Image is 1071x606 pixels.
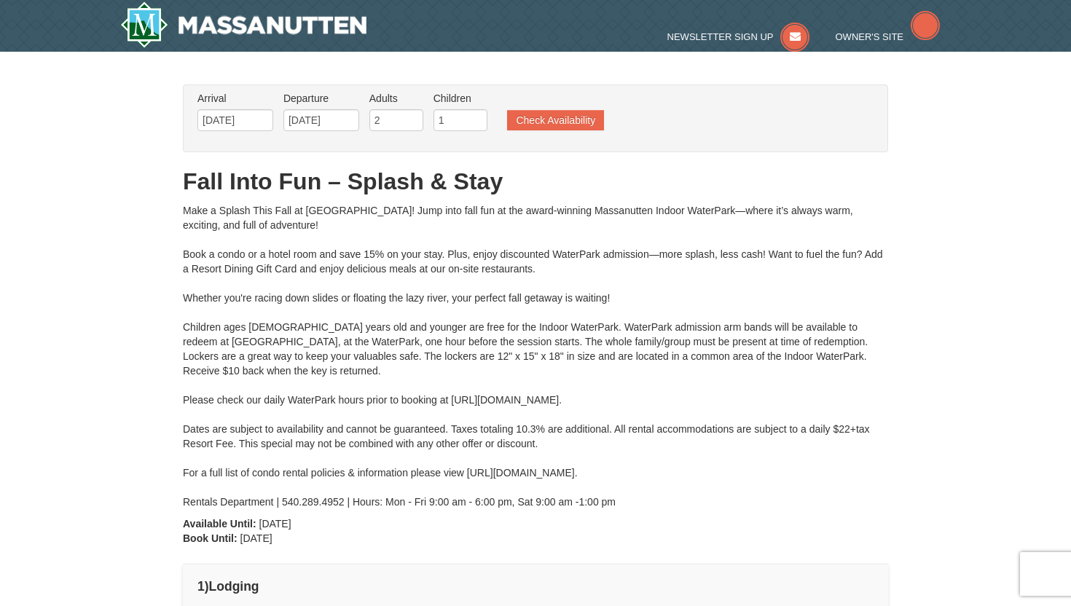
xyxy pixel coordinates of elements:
[667,31,810,42] a: Newsletter Sign Up
[183,167,888,196] h1: Fall Into Fun – Splash & Stay
[183,532,238,544] strong: Book Until:
[283,91,359,106] label: Departure
[183,518,256,530] strong: Available Until:
[507,110,604,130] button: Check Availability
[197,91,273,106] label: Arrival
[205,579,209,594] span: )
[120,1,366,48] img: Massanutten Resort Logo
[120,1,366,48] a: Massanutten Resort
[240,532,272,544] span: [DATE]
[433,91,487,106] label: Children
[836,31,941,42] a: Owner's Site
[667,31,774,42] span: Newsletter Sign Up
[183,203,888,509] div: Make a Splash This Fall at [GEOGRAPHIC_DATA]! Jump into fall fun at the award-winning Massanutten...
[259,518,291,530] span: [DATE]
[369,91,423,106] label: Adults
[197,579,874,594] h4: 1 Lodging
[836,31,904,42] span: Owner's Site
